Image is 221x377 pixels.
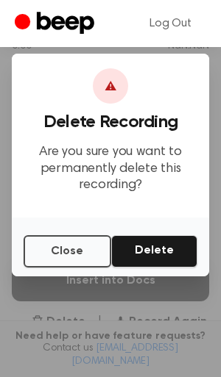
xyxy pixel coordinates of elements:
[24,144,197,194] p: Are you sure you want to permanently delete this recording?
[93,68,128,104] div: ⚠
[24,235,111,268] button: Close
[24,112,197,132] h3: Delete Recording
[15,10,98,38] a: Beep
[111,235,197,268] button: Delete
[135,6,206,41] a: Log Out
